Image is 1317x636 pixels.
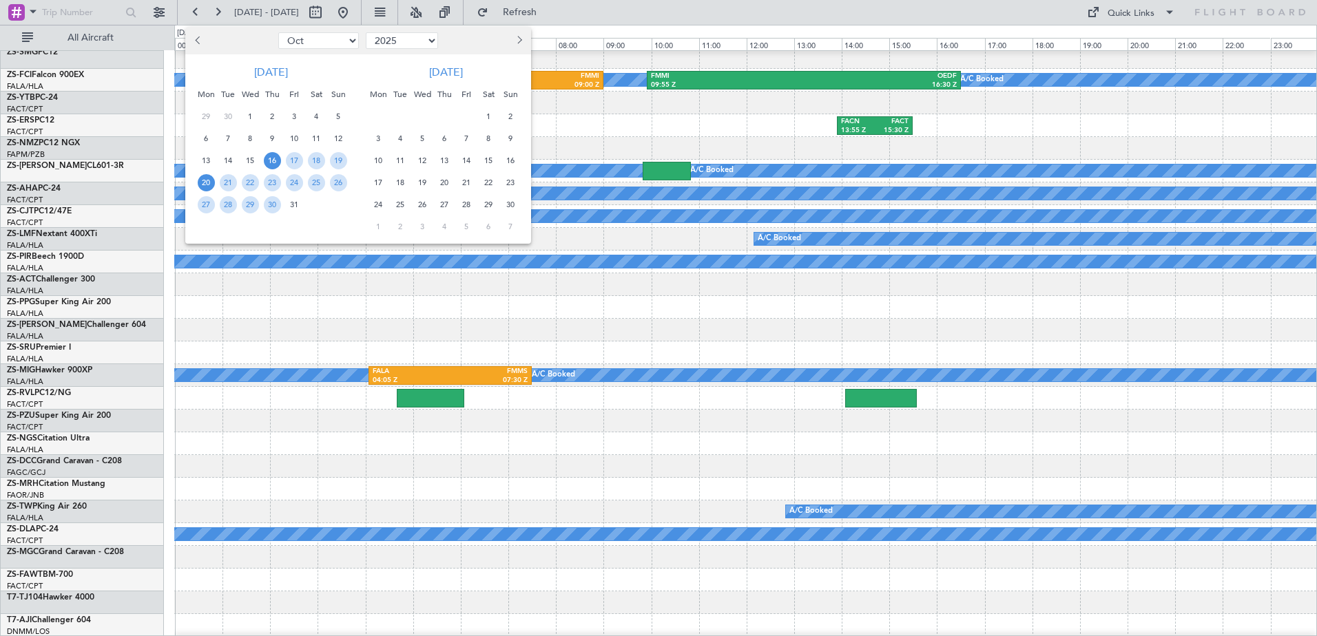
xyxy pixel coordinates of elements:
div: 6-10-2025 [195,127,217,149]
span: 5 [458,218,475,235]
div: Thu [433,83,455,105]
div: 21-11-2025 [455,171,477,193]
span: 27 [198,196,215,213]
div: 24-10-2025 [283,171,305,193]
span: 13 [198,152,215,169]
span: 5 [330,108,347,125]
div: Mon [195,83,217,105]
span: 17 [286,152,303,169]
div: Mon [367,83,389,105]
span: 20 [436,174,453,191]
div: 3-11-2025 [367,127,389,149]
span: 7 [502,218,519,235]
div: 12-11-2025 [411,149,433,171]
span: 6 [480,218,497,235]
div: 25-10-2025 [305,171,327,193]
span: 19 [414,174,431,191]
div: 7-10-2025 [217,127,239,149]
div: 27-10-2025 [195,193,217,215]
div: 24-11-2025 [367,193,389,215]
span: 8 [242,130,259,147]
span: 26 [414,196,431,213]
div: 2-10-2025 [261,105,283,127]
div: 21-10-2025 [217,171,239,193]
div: 1-12-2025 [367,215,389,237]
div: 15-11-2025 [477,149,499,171]
div: 27-11-2025 [433,193,455,215]
div: 6-11-2025 [433,127,455,149]
span: 23 [264,174,281,191]
span: 30 [502,196,519,213]
span: 8 [480,130,497,147]
div: 10-10-2025 [283,127,305,149]
div: 30-9-2025 [217,105,239,127]
span: 27 [436,196,453,213]
div: 23-11-2025 [499,171,521,193]
span: 11 [308,130,325,147]
span: 16 [264,152,281,169]
span: 22 [242,174,259,191]
span: 29 [242,196,259,213]
span: 6 [436,130,453,147]
div: 28-11-2025 [455,193,477,215]
div: 3-10-2025 [283,105,305,127]
div: 19-10-2025 [327,149,349,171]
div: 30-11-2025 [499,193,521,215]
div: Tue [217,83,239,105]
span: 10 [370,152,387,169]
div: 20-10-2025 [195,171,217,193]
div: 7-12-2025 [499,215,521,237]
div: 22-10-2025 [239,171,261,193]
span: 12 [330,130,347,147]
div: 9-10-2025 [261,127,283,149]
div: 4-10-2025 [305,105,327,127]
span: 20 [198,174,215,191]
span: 4 [436,218,453,235]
div: Sat [477,83,499,105]
div: 25-11-2025 [389,193,411,215]
span: 21 [220,174,237,191]
div: 29-9-2025 [195,105,217,127]
span: 4 [392,130,409,147]
span: 19 [330,152,347,169]
div: Thu [261,83,283,105]
span: 12 [414,152,431,169]
span: 26 [330,174,347,191]
span: 25 [392,196,409,213]
span: 28 [220,196,237,213]
span: 16 [502,152,519,169]
span: 6 [198,130,215,147]
div: 17-11-2025 [367,171,389,193]
span: 1 [370,218,387,235]
div: 7-11-2025 [455,127,477,149]
span: 29 [480,196,497,213]
span: 2 [392,218,409,235]
span: 30 [220,108,237,125]
div: 4-11-2025 [389,127,411,149]
span: 2 [502,108,519,125]
span: 2 [264,108,281,125]
div: 1-10-2025 [239,105,261,127]
span: 25 [308,174,325,191]
div: 10-11-2025 [367,149,389,171]
span: 11 [392,152,409,169]
div: 20-11-2025 [433,171,455,193]
span: 17 [370,174,387,191]
span: 31 [286,196,303,213]
div: 6-12-2025 [477,215,499,237]
span: 3 [414,218,431,235]
div: 29-10-2025 [239,193,261,215]
div: 23-10-2025 [261,171,283,193]
div: 11-11-2025 [389,149,411,171]
div: 18-10-2025 [305,149,327,171]
div: 11-10-2025 [305,127,327,149]
span: 18 [392,174,409,191]
div: 14-10-2025 [217,149,239,171]
div: Tue [389,83,411,105]
span: 9 [502,130,519,147]
div: 5-10-2025 [327,105,349,127]
span: 10 [286,130,303,147]
div: 15-10-2025 [239,149,261,171]
select: Select month [278,32,359,49]
div: 30-10-2025 [261,193,283,215]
